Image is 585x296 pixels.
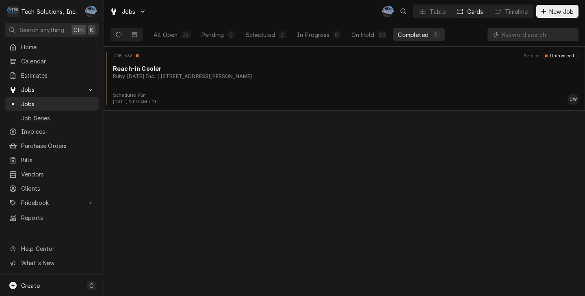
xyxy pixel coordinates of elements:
a: Reports [5,211,99,224]
div: Joe Paschal's Avatar [85,6,97,17]
div: JP [382,6,394,17]
div: Object Extra Context Footer Value [113,99,158,105]
div: Object Subtext [113,73,579,80]
div: 26 [182,30,189,39]
span: Reports [21,213,95,222]
div: Card Header Secondary Content [524,52,579,60]
div: Object Extra Context Header [524,53,540,59]
button: Search anythingCtrlK [5,23,99,37]
a: Calendar [5,54,99,68]
a: Job Series [5,111,99,125]
div: T [7,6,19,17]
span: C [89,281,93,290]
div: Object Subtext Secondary [158,73,252,80]
a: Jobs [5,97,99,111]
a: Home [5,40,99,54]
div: CW [568,94,579,105]
a: Go to Pricebook [5,196,99,209]
div: Uninvoiced [548,53,574,59]
span: Vendors [21,170,95,178]
a: Go to Help Center [5,242,99,255]
span: Ctrl [74,26,84,34]
a: Bills [5,153,99,167]
input: Keyword search [502,28,574,41]
div: Joe Paschal's Avatar [382,6,394,17]
div: Timeline [505,7,528,16]
div: Job Card: JOB-636 [104,46,585,111]
span: What's New [21,259,94,267]
span: Calendar [21,57,95,65]
span: Clients [21,184,95,193]
div: Object Title [113,64,579,73]
div: In Progress [297,30,329,39]
div: Object Extra Context Footer Label [113,92,158,99]
button: Open search [397,5,410,18]
div: 0 [334,30,339,39]
div: Pending [201,30,224,39]
div: 1 [433,30,438,39]
div: 2 [280,30,285,39]
div: All Open [154,30,178,39]
span: Create [21,282,40,289]
span: Pricebook [21,198,82,207]
div: Card Footer Primary Content [568,94,579,105]
span: Purchase Orders [21,141,95,150]
span: [DATE] 9:00 AM • 2h [113,99,158,104]
a: Purchase Orders [5,139,99,152]
a: Go to Jobs [106,5,149,18]
div: On Hold [351,30,374,39]
div: Card Body [107,64,582,80]
span: Jobs [122,7,136,16]
span: Home [21,43,95,51]
span: Invoices [21,127,95,136]
div: Card Footer Extra Context [113,92,158,105]
div: Cards [467,7,483,16]
div: Scheduled [246,30,275,39]
span: Estimates [21,71,95,80]
span: New Job [548,7,575,16]
span: Jobs [21,100,95,108]
div: Card Header [107,52,582,60]
div: Card Footer [107,92,582,105]
div: Coleton Wallace's Avatar [568,94,579,105]
button: New Job [536,5,578,18]
span: Jobs [21,85,82,94]
div: Completed [398,30,428,39]
a: Go to What's New [5,256,99,270]
div: JP [85,6,97,17]
div: 23 [379,30,386,39]
a: Estimates [5,69,99,82]
a: Go to Jobs [5,83,99,96]
div: Tech Solutions, Inc. [21,7,77,16]
a: Invoices [5,125,99,138]
a: Clients [5,182,99,195]
div: Object Status [542,52,579,60]
div: Table [430,7,446,16]
span: Bills [21,156,95,164]
span: Job Series [21,114,95,122]
span: Help Center [21,244,94,253]
div: Object Subtext Primary [113,73,156,80]
div: Card Header Primary Content [113,52,139,60]
div: 0 [229,30,234,39]
a: Vendors [5,168,99,181]
div: Object ID [113,53,133,59]
span: K [90,26,93,34]
span: Search anything [19,26,64,34]
div: Tech Solutions, Inc.'s Avatar [7,6,19,17]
